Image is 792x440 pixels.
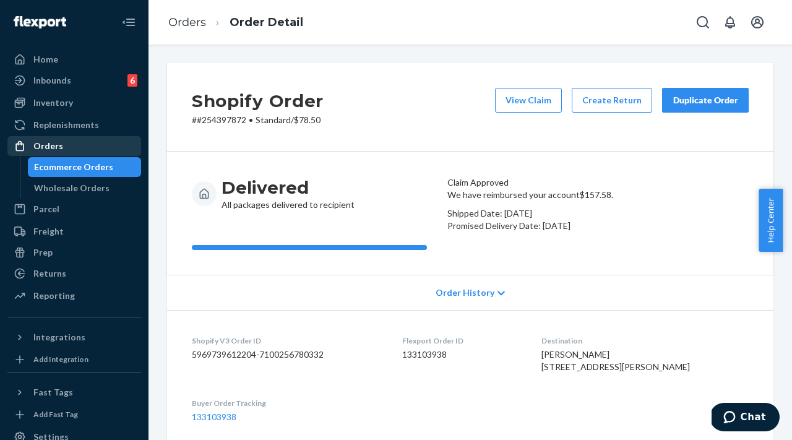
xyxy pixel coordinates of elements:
[249,114,253,125] span: •
[34,182,110,194] div: Wholesale Orders
[495,88,562,113] button: View Claim
[447,189,749,201] p: We have reimbursed your account $157.58 .
[7,264,141,283] a: Returns
[541,349,690,372] span: [PERSON_NAME] [STREET_ADDRESS][PERSON_NAME]
[712,403,780,434] iframe: Opens a widget where you can chat to one of our agents
[33,409,78,420] div: Add Fast Tag
[192,88,324,114] h2: Shopify Order
[7,71,141,90] a: Inbounds6
[192,114,324,126] p: # #254397872 / $78.50
[7,136,141,156] a: Orders
[192,412,236,422] a: 133103938
[192,335,382,346] dt: Shopify V3 Order ID
[222,176,355,211] div: All packages delivered to recipient
[28,178,142,198] a: Wholesale Orders
[33,203,59,215] div: Parcel
[7,243,141,262] a: Prep
[673,94,738,106] div: Duplicate Order
[256,114,291,125] span: Standard
[447,207,749,220] p: Shipped Date: [DATE]
[7,382,141,402] button: Fast Tags
[33,53,58,66] div: Home
[14,16,66,28] img: Flexport logo
[168,15,206,29] a: Orders
[402,335,522,346] dt: Flexport Order ID
[7,199,141,219] a: Parcel
[7,327,141,347] button: Integrations
[34,161,113,173] div: Ecommerce Orders
[33,119,99,131] div: Replenishments
[572,88,652,113] button: Create Return
[33,225,64,238] div: Freight
[447,220,749,232] p: Promised Delivery Date: [DATE]
[33,354,88,365] div: Add Integration
[447,176,749,189] header: Claim Approved
[28,157,142,177] a: Ecommerce Orders
[33,97,73,109] div: Inventory
[158,4,313,41] ol: breadcrumbs
[33,140,63,152] div: Orders
[33,246,53,259] div: Prep
[33,386,73,399] div: Fast Tags
[222,176,355,199] h3: Delivered
[436,287,494,299] span: Order History
[192,398,382,408] dt: Buyer Order Tracking
[33,74,71,87] div: Inbounds
[7,93,141,113] a: Inventory
[127,74,137,87] div: 6
[662,88,749,113] button: Duplicate Order
[402,348,522,361] dd: 133103938
[116,10,141,35] button: Close Navigation
[7,352,141,367] a: Add Integration
[7,286,141,306] a: Reporting
[33,331,85,343] div: Integrations
[192,348,382,361] dd: 5969739612204-7100256780332
[691,10,715,35] button: Open Search Box
[759,189,783,252] button: Help Center
[718,10,742,35] button: Open notifications
[7,407,141,422] a: Add Fast Tag
[7,115,141,135] a: Replenishments
[33,267,66,280] div: Returns
[7,222,141,241] a: Freight
[7,50,141,69] a: Home
[745,10,770,35] button: Open account menu
[33,290,75,302] div: Reporting
[230,15,303,29] a: Order Detail
[541,335,749,346] dt: Destination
